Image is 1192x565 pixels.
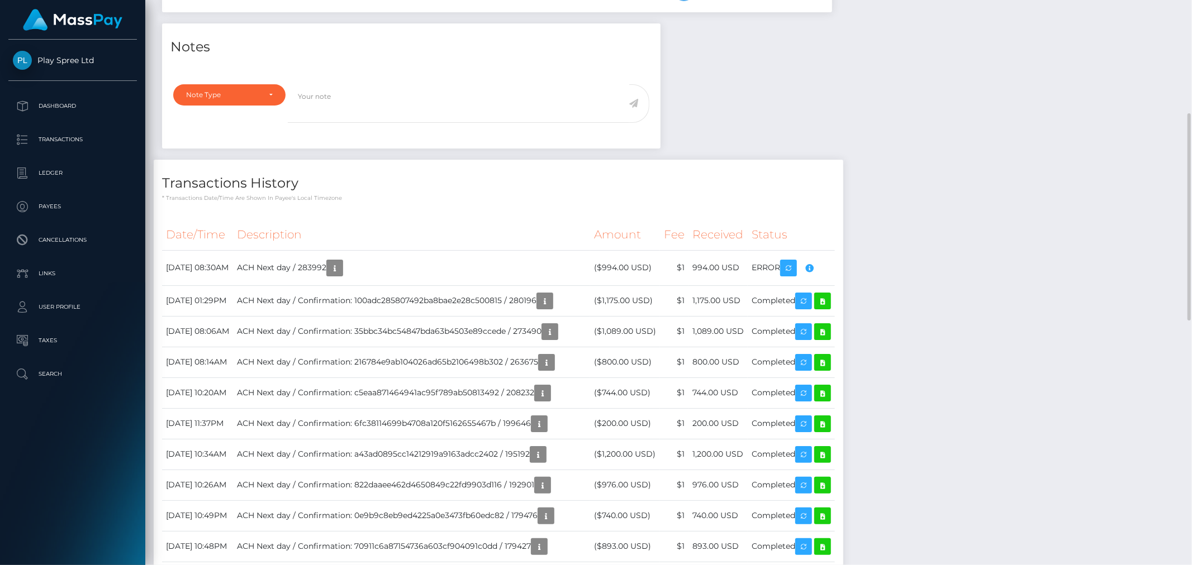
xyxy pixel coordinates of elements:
[660,500,688,531] td: $1
[13,332,132,349] p: Taxes
[748,531,835,562] td: Completed
[660,347,688,377] td: $1
[590,285,660,316] td: ($1,175.00 USD)
[13,299,132,315] p: User Profile
[233,439,590,470] td: ACH Next day / Confirmation: a43ad0895cc14212919a9163adcc2402 / 195192
[8,193,137,221] a: Payees
[688,316,748,347] td: 1,089.00 USD
[162,408,233,439] td: [DATE] 11:37PM
[162,347,233,377] td: [DATE] 08:14AM
[233,377,590,408] td: ACH Next day / Confirmation: c5eaa871464941ac95f789ab50813492 / 208232
[688,531,748,562] td: 893.00 USD
[162,174,835,193] h4: Transactions History
[590,500,660,531] td: ($740.00 USD)
[8,293,137,321] a: User Profile
[590,347,660,377] td: ($800.00 USD)
[162,250,233,285] td: [DATE] 08:30AM
[660,285,688,316] td: $1
[162,531,233,562] td: [DATE] 10:48PM
[590,316,660,347] td: ($1,089.00 USD)
[660,219,688,250] th: Fee
[748,408,835,439] td: Completed
[688,219,748,250] th: Received
[8,360,137,388] a: Search
[13,165,132,181] p: Ledger
[688,439,748,470] td: 1,200.00 USD
[162,470,233,500] td: [DATE] 10:26AM
[688,500,748,531] td: 740.00 USD
[162,194,835,202] p: * Transactions date/time are shown in payee's local timezone
[173,84,286,106] button: Note Type
[8,126,137,154] a: Transactions
[660,250,688,285] td: $1
[748,316,835,347] td: Completed
[688,285,748,316] td: 1,175.00 USD
[660,316,688,347] td: $1
[688,470,748,500] td: 976.00 USD
[233,470,590,500] td: ACH Next day / Confirmation: 822daaee462d4650849c22fd9903d116 / 192901
[688,377,748,408] td: 744.00 USD
[590,531,660,562] td: ($893.00 USD)
[590,439,660,470] td: ($1,200.00 USD)
[660,439,688,470] td: $1
[688,347,748,377] td: 800.00 USD
[233,347,590,377] td: ACH Next day / Confirmation: 216784e9ab104026ad65b2106498b302 / 263675
[748,439,835,470] td: Completed
[8,159,137,187] a: Ledger
[13,98,132,114] p: Dashboard
[590,408,660,439] td: ($200.00 USD)
[233,316,590,347] td: ACH Next day / Confirmation: 35bbc34bc54847bda63b4503e89ccede / 273490
[688,408,748,439] td: 200.00 USD
[162,439,233,470] td: [DATE] 10:34AM
[233,408,590,439] td: ACH Next day / Confirmation: 6fc38114699b4708a120f5162655467b / 199646
[8,327,137,355] a: Taxes
[748,285,835,316] td: Completed
[660,531,688,562] td: $1
[748,347,835,377] td: Completed
[590,219,660,250] th: Amount
[233,219,590,250] th: Description
[748,470,835,500] td: Completed
[13,265,132,282] p: Links
[590,377,660,408] td: ($744.00 USD)
[8,226,137,254] a: Cancellations
[170,37,652,57] h4: Notes
[13,131,132,148] p: Transactions
[186,90,260,99] div: Note Type
[162,285,233,316] td: [DATE] 01:29PM
[8,55,137,65] span: Play Spree Ltd
[13,366,132,382] p: Search
[13,232,132,248] p: Cancellations
[590,250,660,285] td: ($994.00 USD)
[233,531,590,562] td: ACH Next day / Confirmation: 70911c6a87154736a603cf904091c0dd / 179427
[748,219,835,250] th: Status
[233,285,590,316] td: ACH Next day / Confirmation: 100adc285807492ba8bae2e28c500815 / 280196
[162,219,233,250] th: Date/Time
[748,250,835,285] td: ERROR
[162,377,233,408] td: [DATE] 10:20AM
[233,250,590,285] td: ACH Next day / 283992
[748,377,835,408] td: Completed
[13,198,132,215] p: Payees
[23,9,122,31] img: MassPay Logo
[8,260,137,288] a: Links
[660,470,688,500] td: $1
[162,316,233,347] td: [DATE] 08:06AM
[233,500,590,531] td: ACH Next day / Confirmation: 0e9b9c8eb9ed4225a0e3473fb60edc82 / 179476
[8,92,137,120] a: Dashboard
[748,500,835,531] td: Completed
[162,500,233,531] td: [DATE] 10:49PM
[688,250,748,285] td: 994.00 USD
[660,408,688,439] td: $1
[590,470,660,500] td: ($976.00 USD)
[13,51,32,70] img: Play Spree Ltd
[660,377,688,408] td: $1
